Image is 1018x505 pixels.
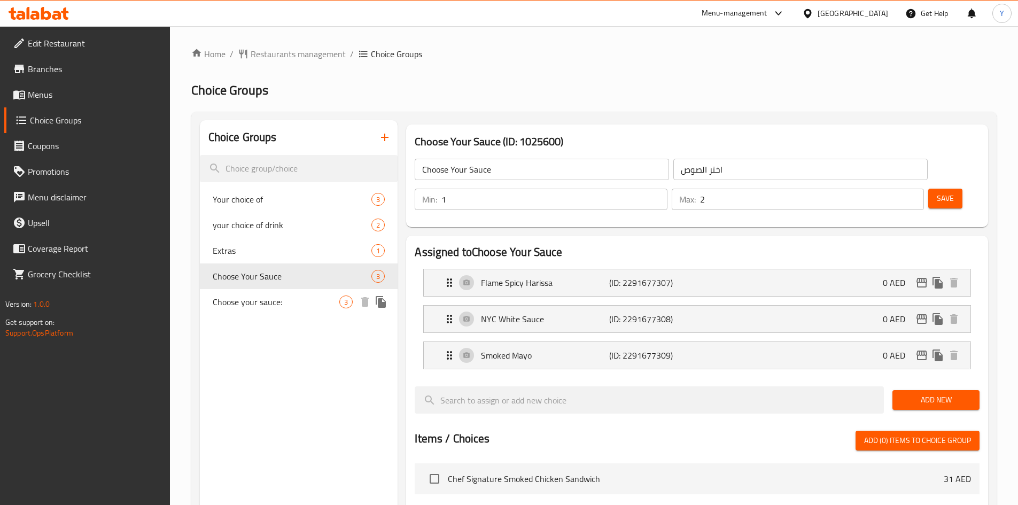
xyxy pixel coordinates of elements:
p: Smoked Mayo [481,349,609,362]
span: 2 [372,220,384,230]
span: Y [1000,7,1004,19]
li: Expand [415,265,980,301]
span: Choose Your Sauce [213,270,372,283]
button: edit [914,275,930,291]
a: Coverage Report [4,236,170,261]
span: Menu disclaimer [28,191,161,204]
a: Branches [4,56,170,82]
span: 1.0.0 [33,297,50,311]
div: Extras1 [200,238,398,263]
li: Expand [415,337,980,374]
span: Get support on: [5,315,55,329]
span: 3 [372,271,384,282]
div: Choices [339,296,353,308]
p: 31 AED [944,472,971,485]
p: Max: [679,193,696,206]
p: (ID: 2291677307) [609,276,695,289]
button: duplicate [373,294,389,310]
a: Edit Restaurant [4,30,170,56]
span: Version: [5,297,32,311]
button: edit [914,311,930,327]
input: search [200,155,398,182]
button: delete [946,347,962,363]
p: 0 AED [883,349,914,362]
span: Add New [901,393,971,407]
h3: Choose Your Sauce (ID: 1025600) [415,133,980,150]
a: Promotions [4,159,170,184]
button: edit [914,347,930,363]
p: (ID: 2291677308) [609,313,695,325]
span: Menus [28,88,161,101]
span: Select choice [423,468,446,490]
div: Choices [371,193,385,206]
span: Choose your sauce: [213,296,340,308]
div: Your choice of3 [200,187,398,212]
span: Extras [213,244,372,257]
span: 3 [340,297,352,307]
a: Grocery Checklist [4,261,170,287]
div: Expand [424,342,970,369]
li: / [350,48,354,60]
li: / [230,48,234,60]
span: Upsell [28,216,161,229]
span: Choice Groups [191,78,268,102]
a: Menu disclaimer [4,184,170,210]
span: Grocery Checklist [28,268,161,281]
p: 0 AED [883,276,914,289]
h2: Assigned to Choose Your Sauce [415,244,980,260]
a: Restaurants management [238,48,346,60]
a: Coupons [4,133,170,159]
div: Choices [371,244,385,257]
nav: breadcrumb [191,48,997,60]
div: Choose Your Sauce3 [200,263,398,289]
button: delete [946,311,962,327]
button: duplicate [930,275,946,291]
a: Upsell [4,210,170,236]
span: Choice Groups [30,114,161,127]
button: duplicate [930,347,946,363]
div: Expand [424,269,970,296]
span: Your choice of [213,193,372,206]
a: Menus [4,82,170,107]
p: (ID: 2291677309) [609,349,695,362]
button: Add New [892,390,980,410]
span: Promotions [28,165,161,178]
span: Branches [28,63,161,75]
button: Add (0) items to choice group [856,431,980,450]
input: search [415,386,884,414]
span: Chef Signature Smoked Chicken Sandwich [448,472,944,485]
button: Save [928,189,962,208]
span: Save [937,192,954,205]
a: Support.OpsPlatform [5,326,73,340]
span: 3 [372,195,384,205]
p: NYC White Sauce [481,313,609,325]
div: Choices [371,270,385,283]
h2: Items / Choices [415,431,489,447]
div: Menu-management [702,7,767,20]
span: Coupons [28,139,161,152]
button: duplicate [930,311,946,327]
span: 1 [372,246,384,256]
span: Edit Restaurant [28,37,161,50]
button: delete [357,294,373,310]
div: Choose your sauce:3deleteduplicate [200,289,398,315]
p: 0 AED [883,313,914,325]
h2: Choice Groups [208,129,277,145]
span: Coverage Report [28,242,161,255]
span: Add (0) items to choice group [864,434,971,447]
span: Choice Groups [371,48,422,60]
span: your choice of drink [213,219,372,231]
button: delete [946,275,962,291]
a: Home [191,48,226,60]
p: Flame Spicy Harissa [481,276,609,289]
div: Expand [424,306,970,332]
div: [GEOGRAPHIC_DATA] [818,7,888,19]
div: your choice of drink2 [200,212,398,238]
span: Restaurants management [251,48,346,60]
a: Choice Groups [4,107,170,133]
li: Expand [415,301,980,337]
p: Min: [422,193,437,206]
